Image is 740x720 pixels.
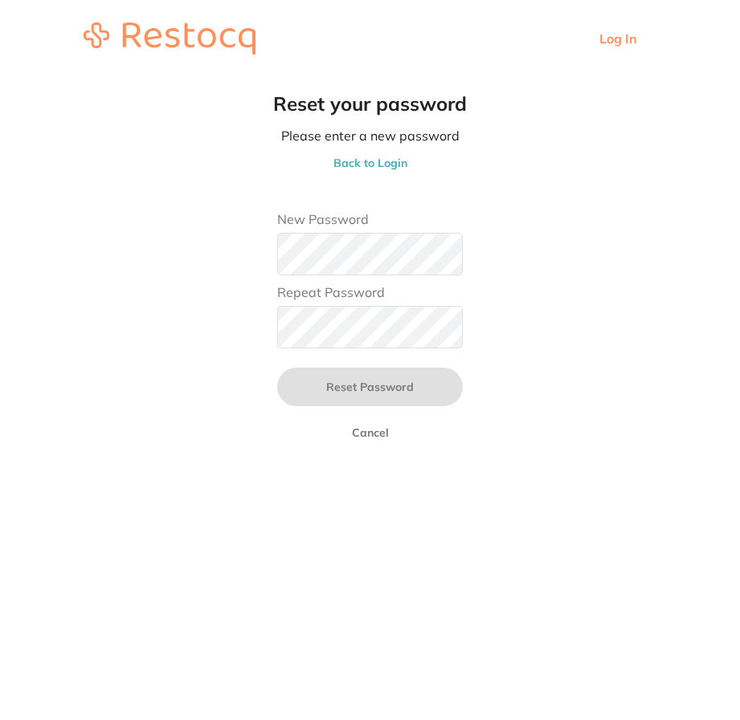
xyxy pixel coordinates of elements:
[326,380,414,394] span: Reset Password
[273,93,467,116] h2: Reset your password
[277,368,462,406] button: Reset Password
[84,22,256,55] img: restocq_logo.svg
[347,425,394,440] button: Cancel
[277,212,462,226] label: New Password
[329,156,412,170] button: Back to Login
[277,285,462,299] label: Repeat Password
[599,31,637,46] a: Log In
[281,128,460,143] p: Please enter a new password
